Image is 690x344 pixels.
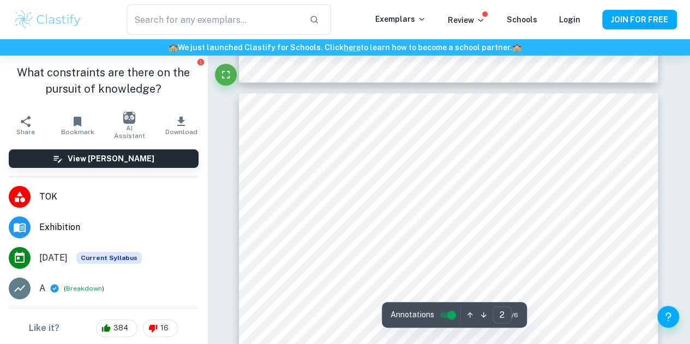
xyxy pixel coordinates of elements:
span: Annotations [391,309,434,321]
button: View [PERSON_NAME] [9,149,199,168]
button: Bookmark [52,110,104,141]
div: 16 [143,319,178,337]
span: Bookmark [61,128,94,136]
span: 🏫 [169,43,178,52]
span: Download [165,128,197,136]
span: 384 [107,323,134,334]
span: ( ) [64,283,104,294]
h6: Like it? [29,322,59,335]
button: Breakdown [66,283,102,293]
a: here [344,43,361,52]
p: Exemplars [375,13,426,25]
span: 🏫 [512,43,521,52]
span: AI Assistant [110,124,149,140]
button: Help and Feedback [657,306,679,328]
div: This exemplar is based on the current syllabus. Feel free to refer to it for inspiration/ideas wh... [76,252,142,264]
span: Exhibition [39,221,199,234]
h6: We just launched Clastify for Schools. Click to learn how to become a school partner. [2,41,688,53]
h1: What constraints are there on the pursuit of knowledge? [9,64,199,97]
img: Clastify logo [13,9,82,31]
a: Login [559,15,580,24]
span: / 6 [512,310,518,320]
button: JOIN FOR FREE [602,10,677,29]
input: Search for any exemplars... [127,4,301,35]
h6: View [PERSON_NAME] [68,153,154,165]
img: AI Assistant [123,112,135,124]
button: Report issue [197,58,205,66]
span: 16 [154,323,175,334]
span: TOK [39,190,199,203]
div: 384 [96,319,137,337]
p: A [39,282,45,295]
button: Fullscreen [215,64,237,86]
span: Current Syllabus [76,252,142,264]
p: Review [448,14,485,26]
a: Schools [507,15,537,24]
span: [DATE] [39,251,68,264]
button: Download [155,110,207,141]
span: Share [16,128,35,136]
button: AI Assistant [104,110,155,141]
